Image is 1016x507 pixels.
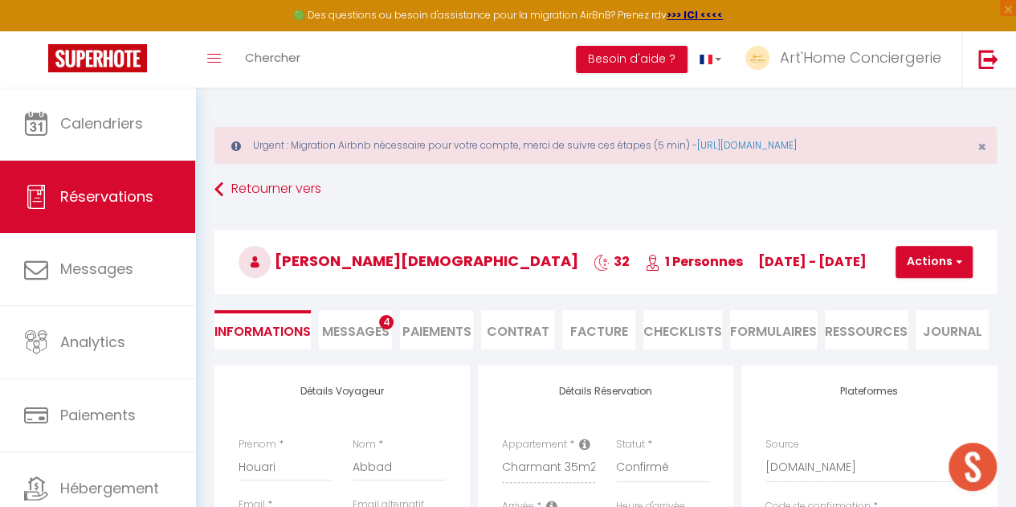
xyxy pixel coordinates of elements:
a: >>> ICI <<<< [667,8,723,22]
span: [PERSON_NAME][DEMOGRAPHIC_DATA] [239,251,578,271]
a: ... Art'Home Conciergerie [733,31,961,88]
label: Nom [353,437,376,452]
span: 4 [379,315,394,329]
a: Chercher [233,31,312,88]
li: Ressources [825,310,908,350]
label: Statut [616,437,645,452]
li: FORMULAIRES [730,310,817,350]
span: Paiements [60,405,136,425]
li: Informations [214,310,311,350]
span: Réservations [60,186,153,206]
h4: Détails Voyageur [239,386,446,397]
span: 1 Personnes [645,252,743,271]
li: Paiements [400,310,473,350]
span: Analytics [60,332,125,352]
a: [URL][DOMAIN_NAME] [697,138,797,152]
span: 32 [594,252,630,271]
a: Retourner vers [214,175,997,204]
button: Besoin d'aide ? [576,46,688,73]
span: Art'Home Conciergerie [780,47,941,67]
span: Messages [322,322,390,341]
li: Facture [562,310,635,350]
li: Journal [916,310,989,350]
li: CHECKLISTS [643,310,722,350]
h4: Détails Réservation [502,386,709,397]
label: Appartement [502,437,567,452]
span: Calendriers [60,113,143,133]
button: Close [977,140,986,154]
span: Chercher [245,49,300,66]
img: Super Booking [48,44,147,72]
li: Contrat [481,310,554,350]
label: Source [765,437,799,452]
h4: Plateformes [765,386,973,397]
img: ... [745,46,769,70]
span: Hébergement [60,478,159,498]
div: Ouvrir le chat [949,443,997,491]
span: [DATE] - [DATE] [758,252,867,271]
button: Actions [896,246,973,278]
div: Urgent : Migration Airbnb nécessaire pour votre compte, merci de suivre ces étapes (5 min) - [214,127,997,164]
span: × [977,137,986,157]
span: Messages [60,259,133,279]
img: logout [978,49,998,69]
label: Prénom [239,437,276,452]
